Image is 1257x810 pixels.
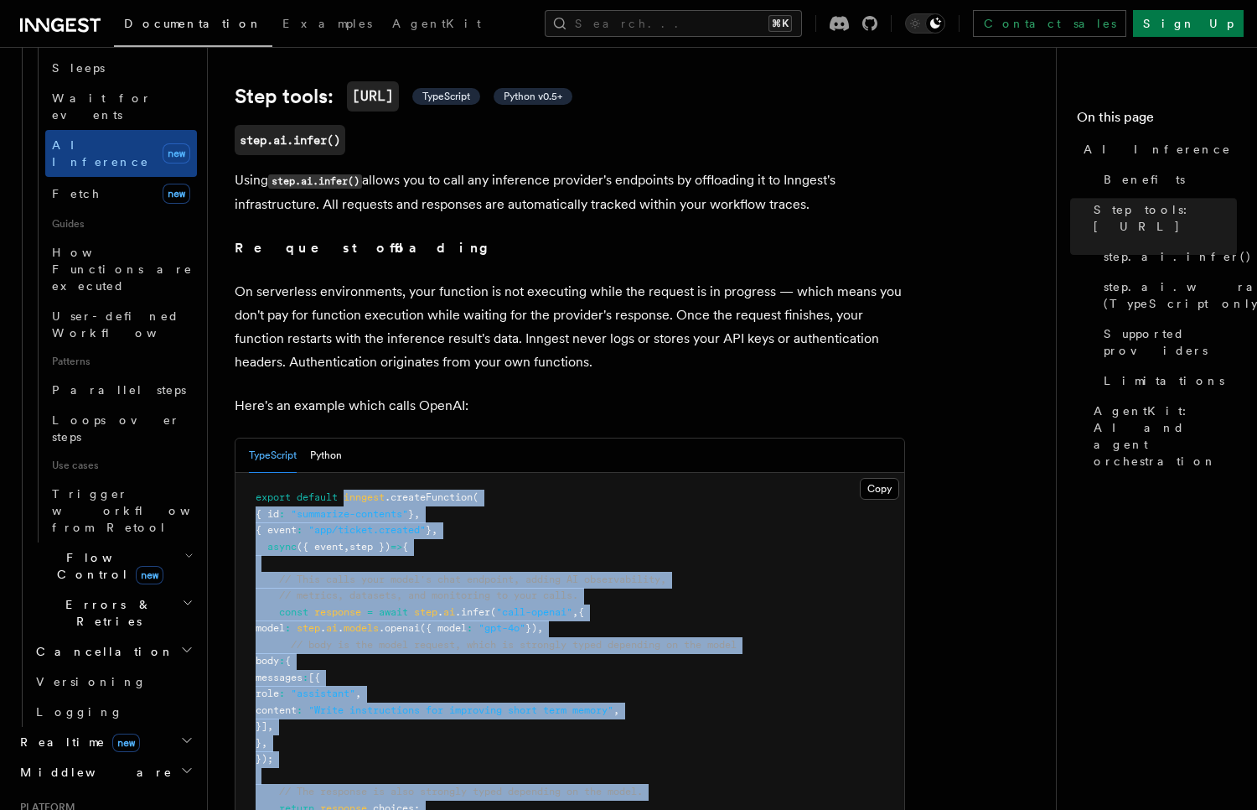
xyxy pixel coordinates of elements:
[29,636,197,667] button: Cancellation
[256,491,291,503] span: export
[338,622,344,634] span: .
[314,606,361,618] span: response
[326,622,338,634] span: ai
[45,301,197,348] a: User-defined Workflows
[308,524,426,536] span: "app/ticket.created"
[282,17,372,30] span: Examples
[414,508,420,520] span: ,
[256,688,279,699] span: role
[235,240,500,256] strong: Request offloading
[1104,325,1237,359] span: Supported providers
[29,549,184,583] span: Flow Control
[52,91,152,122] span: Wait for events
[297,622,320,634] span: step
[297,491,338,503] span: default
[355,688,361,699] span: ,
[45,348,197,375] span: Patterns
[13,727,197,757] button: Realtimenew
[268,174,362,189] code: step.ai.infer()
[285,622,291,634] span: :
[437,606,443,618] span: .
[29,697,197,727] a: Logging
[45,83,197,130] a: Wait for events
[426,524,432,536] span: }
[279,606,308,618] span: const
[572,606,578,618] span: ,
[1104,171,1185,188] span: Benefits
[1097,164,1237,195] a: Benefits
[235,81,572,112] a: Step tools:[URL] TypeScript Python v0.5+
[279,589,578,601] span: // metrics, datasets, and monitoring to your calls.
[29,643,174,660] span: Cancellation
[422,90,470,103] span: TypeScript
[1104,372,1224,389] span: Limitations
[344,491,385,503] span: inngest
[1077,107,1237,134] h4: On this page
[114,5,272,47] a: Documentation
[414,606,437,618] span: step
[52,187,101,200] span: Fetch
[256,704,297,716] span: content
[291,639,737,651] span: // body is the model request, which is strongly typed depending on the model
[545,10,802,37] button: Search...⌘K
[136,566,163,584] span: new
[279,508,285,520] span: :
[297,541,344,553] span: ({ event
[13,734,140,750] span: Realtime
[537,622,543,634] span: ,
[112,734,140,752] span: new
[496,606,572,618] span: "call-openai"
[297,704,303,716] span: :
[52,487,236,534] span: Trigger workflows from Retool
[256,655,279,667] span: body
[163,143,190,164] span: new
[45,479,197,543] a: Trigger workflows from Retool
[367,606,373,618] span: =
[1097,272,1237,319] a: step.ai.wrap() (TypeScript only)
[320,622,326,634] span: .
[1097,366,1237,396] a: Limitations
[1087,195,1237,241] a: Step tools: [URL]
[385,491,473,503] span: .createFunction
[279,655,285,667] span: :
[29,667,197,697] a: Versioning
[1094,402,1237,470] span: AgentKit: AI and agent orchestration
[36,675,147,688] span: Versioning
[1084,141,1231,158] span: AI Inference
[455,606,490,618] span: .infer
[267,541,297,553] span: async
[256,508,279,520] span: { id
[308,704,613,716] span: "Write instructions for improving short term memory"
[235,280,905,374] p: On serverless environments, your function is not executing while the request is in progress — whi...
[347,81,399,112] code: [URL]
[52,413,180,444] span: Loops over steps
[860,478,899,500] button: Copy
[45,177,197,210] a: Fetchnew
[1094,201,1237,235] span: Step tools: [URL]
[382,5,491,45] a: AgentKit
[1133,10,1244,37] a: Sign Up
[1097,241,1237,272] a: step.ai.infer()
[256,524,297,536] span: { event
[279,688,285,699] span: :
[249,439,297,473] button: TypeScript
[256,737,261,749] span: }
[1087,396,1237,476] a: AgentKit: AI and agent orchestration
[1097,319,1237,366] a: Supported providers
[163,184,190,204] span: new
[379,622,420,634] span: .openai
[310,439,342,473] button: Python
[303,672,308,683] span: :
[235,125,345,155] code: step.ai.infer()
[392,17,481,30] span: AgentKit
[1104,248,1252,265] span: step.ai.infer()
[1077,134,1237,164] a: AI Inference
[768,15,792,32] kbd: ⌘K
[36,705,123,719] span: Logging
[297,524,303,536] span: :
[45,375,197,405] a: Parallel steps
[473,491,478,503] span: (
[45,210,197,237] span: Guides
[279,574,666,585] span: // This calls your model's chat endpoint, adding AI observability,
[478,622,525,634] span: "gpt-4o"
